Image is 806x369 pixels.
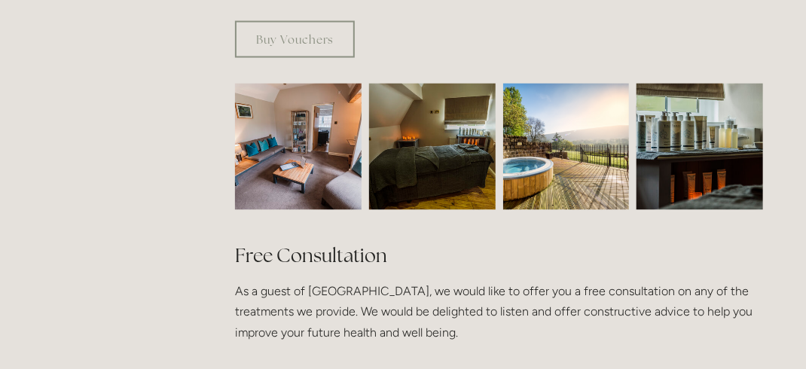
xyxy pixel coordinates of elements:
a: Buy Vouchers [235,21,355,58]
p: As a guest of [GEOGRAPHIC_DATA], we would like to offer you a free consultation on any of the tre... [235,282,763,343]
img: Body creams in the spa room, Losehill House Hotel and Spa [605,84,795,210]
img: Outdoor jacuzzi with a view of the Peak District, Losehill House Hotel and Spa [503,84,630,210]
img: Spa room, Losehill House Hotel and Spa [337,84,527,210]
h2: Free Consultation [235,243,763,270]
img: Waiting room, spa room, Losehill House Hotel and Spa [203,84,393,210]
